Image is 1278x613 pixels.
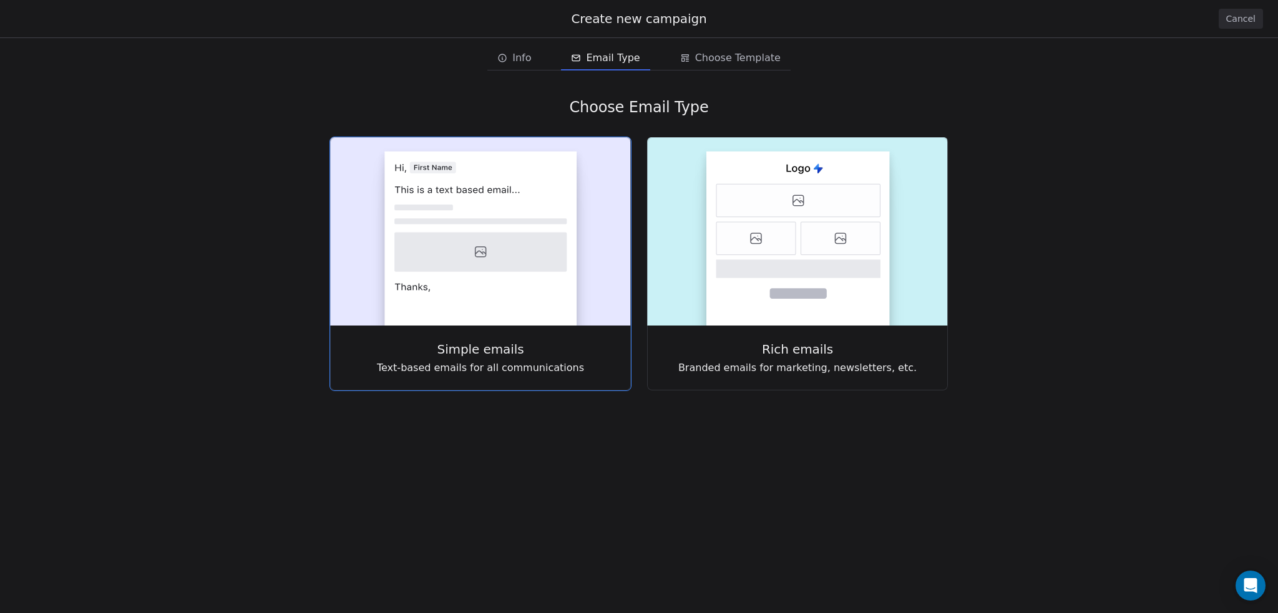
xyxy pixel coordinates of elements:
div: email creation steps [487,46,791,70]
div: Open Intercom Messenger [1236,571,1266,601]
span: Choose Template [695,51,781,65]
span: Rich emails [762,340,833,358]
button: Cancel [1219,9,1263,29]
span: Info [512,51,531,65]
span: Email Type [586,51,640,65]
div: Create new campaign [15,10,1263,27]
span: Simple emails [437,340,524,358]
span: Text-based emails for all communications [377,360,584,375]
div: Choose Email Type [329,98,949,117]
span: Branded emails for marketing, newsletters, etc. [678,360,917,375]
